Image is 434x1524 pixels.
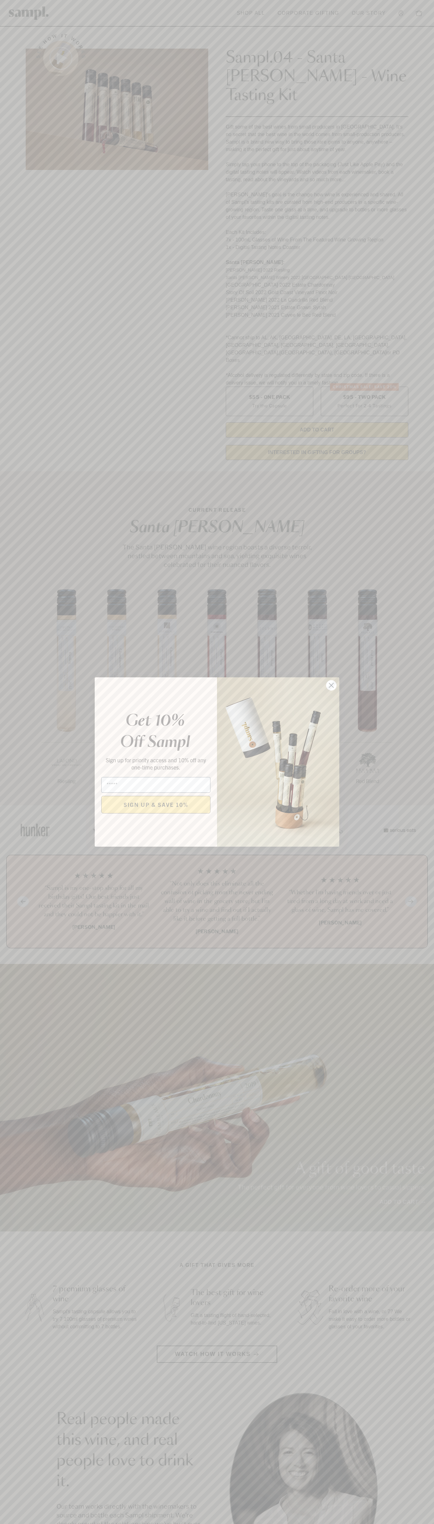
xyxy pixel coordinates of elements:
button: Close dialog [326,680,337,691]
img: 96933287-25a1-481a-a6d8-4dd623390dc6.png [217,677,339,847]
input: Email [101,777,210,793]
span: Sign up for priority access and 10% off any one-time purchases. [106,756,206,771]
button: SIGN UP & SAVE 10% [101,796,210,813]
em: Get 10% Off Sampl [120,714,190,750]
